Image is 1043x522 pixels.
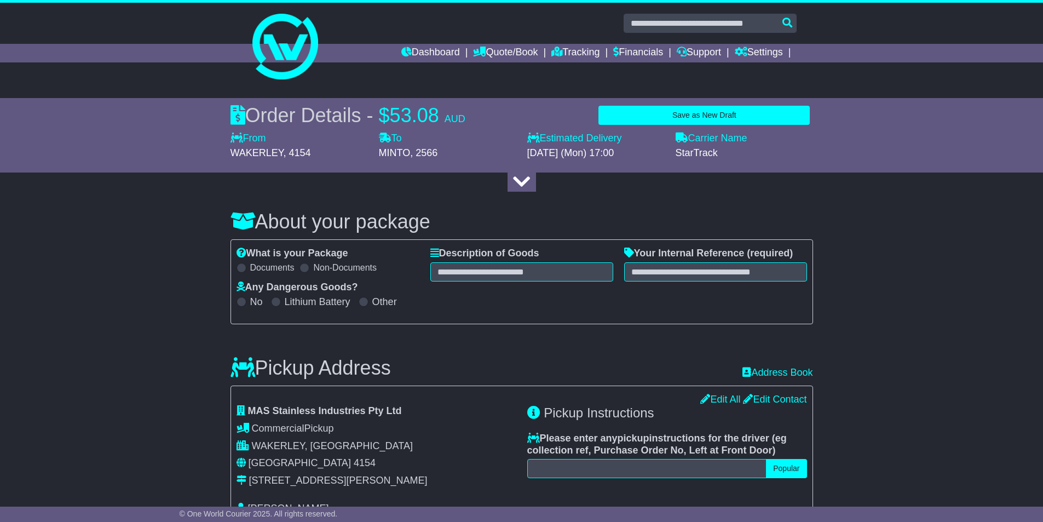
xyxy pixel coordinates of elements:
div: Pickup [237,423,516,435]
label: Non-Documents [313,262,377,273]
span: AUD [445,113,465,124]
a: Address Book [742,367,812,379]
span: , 4154 [284,147,311,158]
span: 53.08 [390,104,439,127]
label: Any Dangerous Goods? [237,282,358,294]
span: [PERSON_NAME] [248,503,329,514]
label: Please enter any instructions for the driver ( ) [527,433,807,456]
label: Lithium Battery [285,296,350,308]
span: WAKERLEY, [GEOGRAPHIC_DATA] [252,440,413,451]
h3: Pickup Address [231,357,391,379]
div: StarTrack [676,147,813,159]
span: $ [379,104,390,127]
span: eg collection ref, Purchase Order No, Left at Front Door [527,433,787,456]
label: No [250,296,263,308]
button: Save as New Draft [598,106,810,125]
span: 4154 [354,457,376,468]
label: What is your Package [237,248,348,260]
label: Carrier Name [676,133,747,145]
label: From [231,133,266,145]
a: Quote/Book [473,44,538,62]
h3: About your package [231,211,813,233]
div: Order Details - [231,104,465,127]
a: Settings [735,44,783,62]
span: Pickup Instructions [544,405,654,420]
span: MAS Stainless Industries Pty Ltd [248,405,402,416]
a: Edit All [700,394,740,405]
label: Other [372,296,397,308]
span: pickup [618,433,649,444]
span: [GEOGRAPHIC_DATA] [249,457,351,468]
span: WAKERLEY [231,147,284,158]
button: Popular [766,459,806,478]
a: Support [677,44,721,62]
label: Your Internal Reference (required) [624,248,793,260]
span: Commercial [252,423,304,434]
span: , 2566 [410,147,437,158]
label: To [379,133,402,145]
div: [DATE] (Mon) 17:00 [527,147,665,159]
a: Dashboard [401,44,460,62]
label: Documents [250,262,295,273]
a: Tracking [551,44,600,62]
a: Financials [613,44,663,62]
span: MINTO [379,147,411,158]
label: Estimated Delivery [527,133,665,145]
div: [STREET_ADDRESS][PERSON_NAME] [249,475,428,487]
span: © One World Courier 2025. All rights reserved. [180,509,338,518]
label: Description of Goods [430,248,539,260]
a: Edit Contact [743,394,806,405]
